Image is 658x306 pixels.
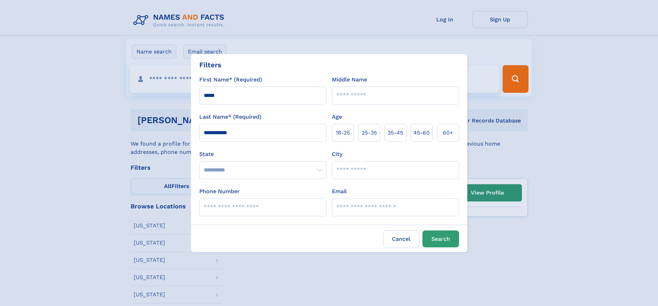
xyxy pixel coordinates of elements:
[336,129,350,137] span: 18‑25
[362,129,377,137] span: 25‑35
[199,113,261,121] label: Last Name* (Required)
[413,129,430,137] span: 45‑60
[199,187,240,196] label: Phone Number
[388,129,403,137] span: 35‑45
[332,113,342,121] label: Age
[332,76,367,84] label: Middle Name
[422,230,459,247] button: Search
[443,129,453,137] span: 60+
[199,150,326,158] label: State
[199,60,221,70] div: Filters
[332,150,342,158] label: City
[199,76,262,84] label: First Name* (Required)
[332,187,347,196] label: Email
[383,230,420,247] label: Cancel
